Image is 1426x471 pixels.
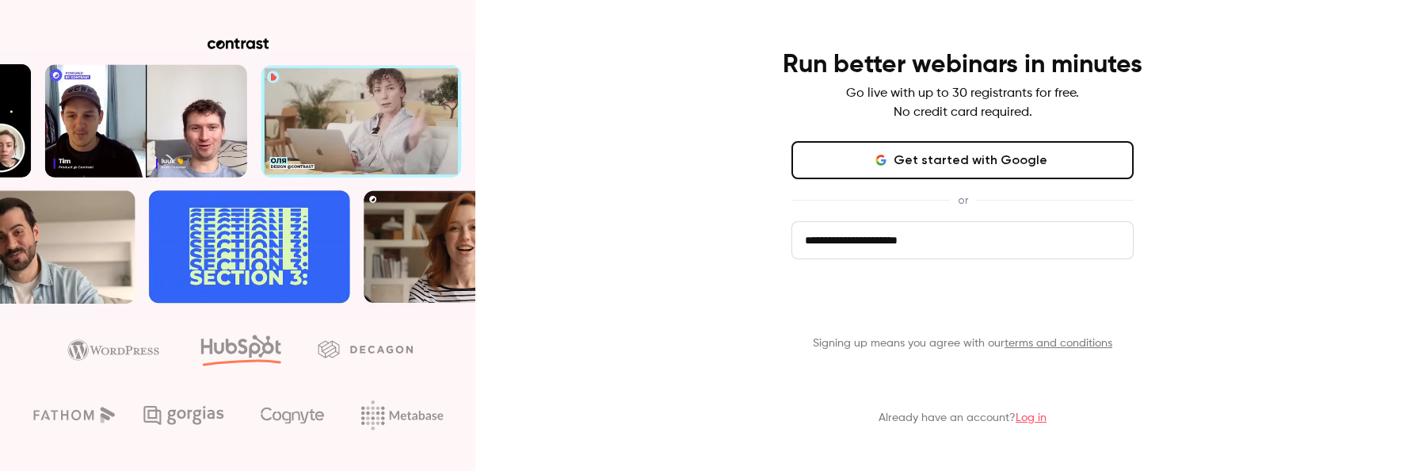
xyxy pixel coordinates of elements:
[846,84,1079,122] p: Go live with up to 30 registrants for free. No credit card required.
[783,49,1142,81] h4: Run better webinars in minutes
[1016,412,1047,423] a: Log in
[879,410,1047,426] p: Already have an account?
[318,340,413,358] img: decagon
[1005,338,1112,349] a: terms and conditions
[791,141,1134,179] button: Get started with Google
[791,285,1134,323] button: Get started
[791,335,1134,351] p: Signing up means you agree with our
[950,192,976,209] span: or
